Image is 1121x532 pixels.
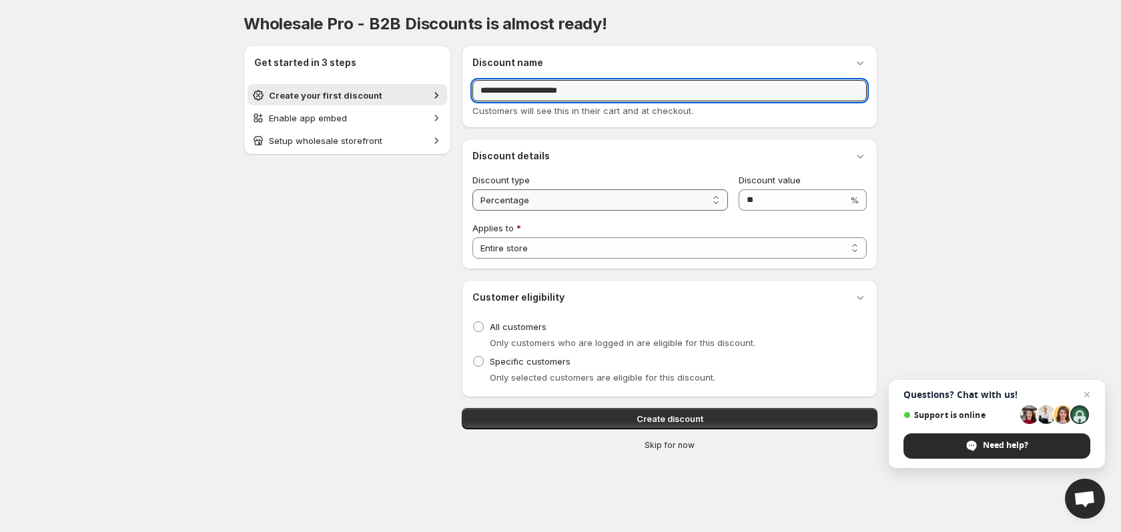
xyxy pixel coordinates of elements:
span: % [850,195,859,205]
span: Create your first discount [269,90,382,101]
h3: Customer eligibility [472,291,565,304]
span: Only customers who are logged in are eligible for this discount. [490,337,755,348]
h2: Get started in 3 steps [254,56,440,69]
span: Need help? [983,439,1028,451]
span: Skip for now [645,440,695,451]
span: Discount type [472,175,530,185]
button: Skip for now [456,437,883,453]
span: Setup wholesale storefront [269,135,382,146]
h3: Discount name [472,56,543,69]
span: Support is online [903,410,1016,420]
a: Open chat [1065,479,1105,519]
span: Need help? [903,433,1090,459]
button: Create discount [462,408,877,429]
span: Only selected customers are eligible for this discount. [490,372,715,383]
h3: Discount details [472,149,550,163]
span: Customers will see this in their cart and at checkout. [472,105,693,116]
h1: Wholesale Pro - B2B Discounts is almost ready! [244,13,877,35]
span: All customers [490,321,546,332]
span: Discount value [739,175,801,185]
span: Applies to [472,223,514,233]
span: Specific customers [490,356,571,367]
span: Questions? Chat with us! [903,389,1090,400]
span: Create discount [637,412,703,425]
span: Enable app embed [269,113,347,123]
